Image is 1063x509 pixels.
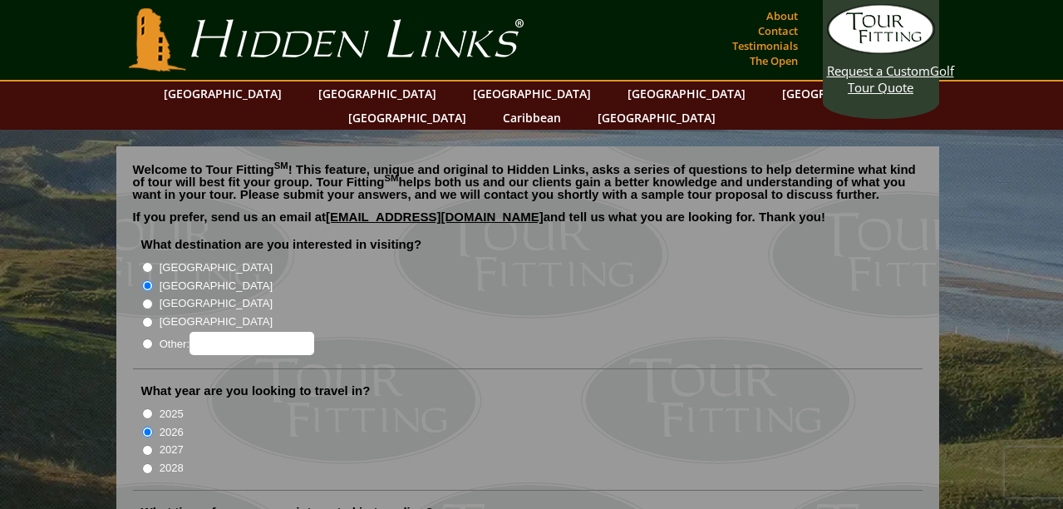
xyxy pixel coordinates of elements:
[160,406,184,423] label: 2025
[340,106,475,130] a: [GEOGRAPHIC_DATA]
[465,82,599,106] a: [GEOGRAPHIC_DATA]
[728,34,802,57] a: Testimonials
[160,442,184,458] label: 2027
[133,163,923,200] p: Welcome to Tour Fitting ! This feature, unique and original to Hidden Links, asks a series of que...
[827,4,935,96] a: Request a CustomGolf Tour Quote
[160,295,273,312] label: [GEOGRAPHIC_DATA]
[189,332,314,355] input: Other:
[774,82,908,106] a: [GEOGRAPHIC_DATA]
[160,314,273,330] label: [GEOGRAPHIC_DATA]
[762,4,802,27] a: About
[619,82,754,106] a: [GEOGRAPHIC_DATA]
[160,460,184,477] label: 2028
[827,62,930,79] span: Request a Custom
[160,278,273,294] label: [GEOGRAPHIC_DATA]
[754,19,802,42] a: Contact
[326,210,544,224] a: [EMAIL_ADDRESS][DOMAIN_NAME]
[310,82,445,106] a: [GEOGRAPHIC_DATA]
[155,82,290,106] a: [GEOGRAPHIC_DATA]
[160,259,273,276] label: [GEOGRAPHIC_DATA]
[385,173,399,183] sup: SM
[141,236,422,253] label: What destination are you interested in visiting?
[495,106,569,130] a: Caribbean
[160,424,184,441] label: 2026
[274,161,288,170] sup: SM
[589,106,724,130] a: [GEOGRAPHIC_DATA]
[746,49,802,72] a: The Open
[141,383,371,399] label: What year are you looking to travel in?
[133,210,923,235] p: If you prefer, send us an email at and tell us what you are looking for. Thank you!
[160,332,314,355] label: Other:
